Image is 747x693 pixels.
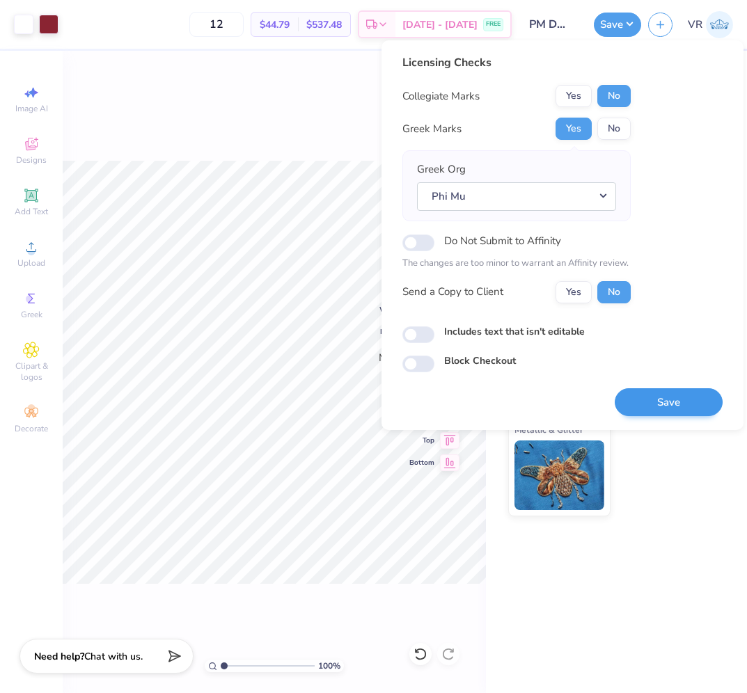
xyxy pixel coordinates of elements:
span: Add Text [15,206,48,217]
span: Decorate [15,423,48,434]
span: Clipart & logos [7,360,56,383]
span: Top [409,436,434,445]
button: Save [594,13,641,37]
div: Send a Copy to Client [402,284,503,300]
button: No [597,118,631,140]
label: Includes text that isn't editable [444,324,585,339]
img: Metallic & Glitter [514,440,604,510]
span: Greek [21,309,42,320]
span: Upload [17,257,45,269]
input: – – [189,12,244,37]
span: $537.48 [306,17,342,32]
a: VR [688,11,733,38]
label: Block Checkout [444,353,516,368]
span: Image AI [15,103,48,114]
img: Val Rhey Lodueta [706,11,733,38]
div: Collegiate Marks [402,88,480,104]
button: Phi Mu [417,182,616,211]
button: Yes [556,85,592,107]
span: Chat with us. [84,650,143,663]
p: The changes are too minor to warrant an Affinity review. [402,257,631,271]
button: Yes [556,118,592,140]
button: No [597,85,631,107]
label: Greek Org [417,161,466,177]
div: Licensing Checks [402,54,631,71]
span: Bottom [409,458,434,468]
button: Yes [556,281,592,303]
div: Greek Marks [402,121,462,137]
span: Designs [16,154,47,166]
input: Untitled Design [519,10,587,38]
label: Do Not Submit to Affinity [444,232,561,250]
button: Save [615,388,723,417]
span: 100 % [318,660,340,672]
span: $44.79 [260,17,290,32]
button: No [597,281,631,303]
span: [DATE] - [DATE] [402,17,478,32]
span: FREE [486,19,501,29]
span: VR [688,17,702,33]
strong: Need help? [34,650,84,663]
